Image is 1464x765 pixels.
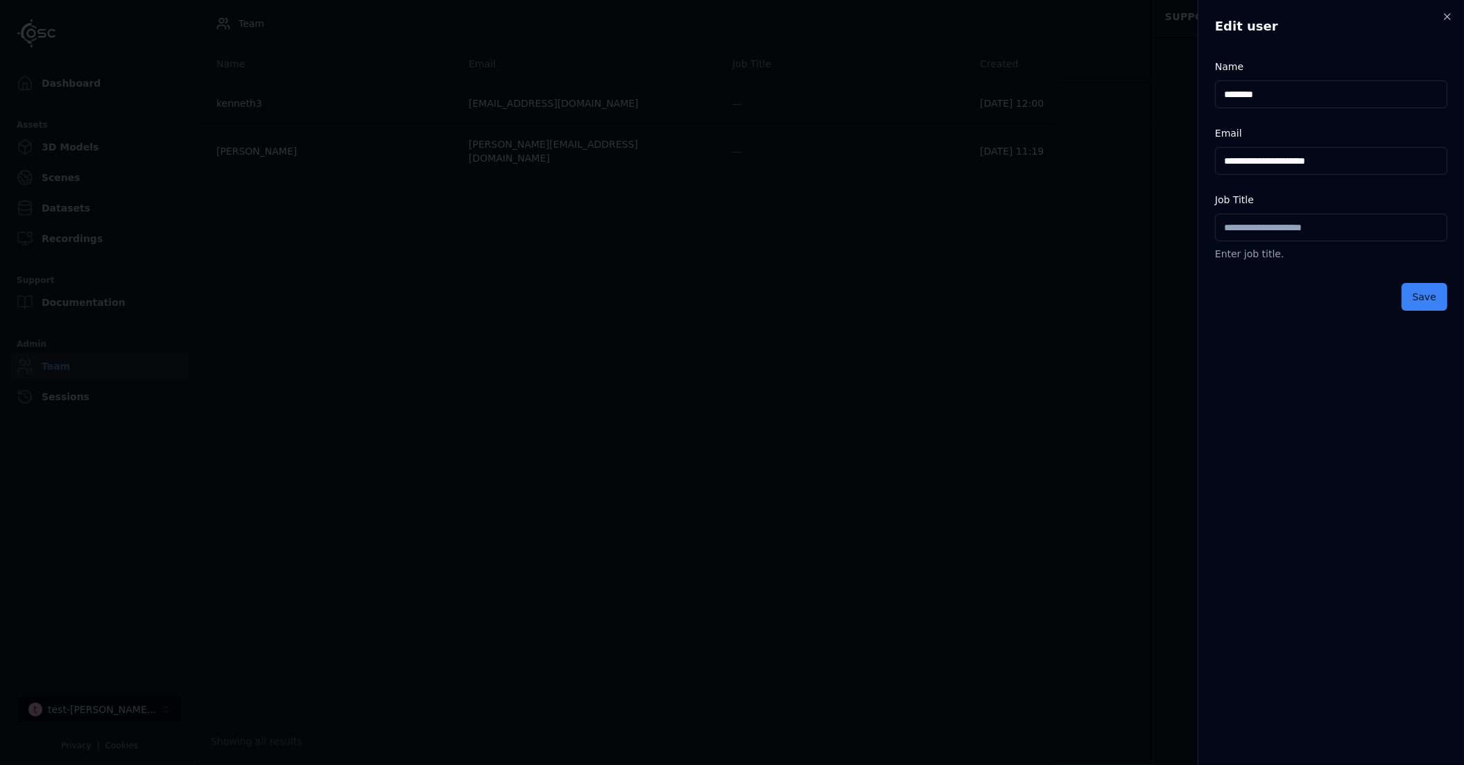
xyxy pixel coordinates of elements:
p: Enter job title. [1215,247,1447,261]
button: Save [1402,283,1447,311]
label: Name [1215,61,1243,72]
label: Job Title [1215,194,1254,205]
h2: Edit user [1215,17,1447,36]
label: Email [1215,128,1242,139]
